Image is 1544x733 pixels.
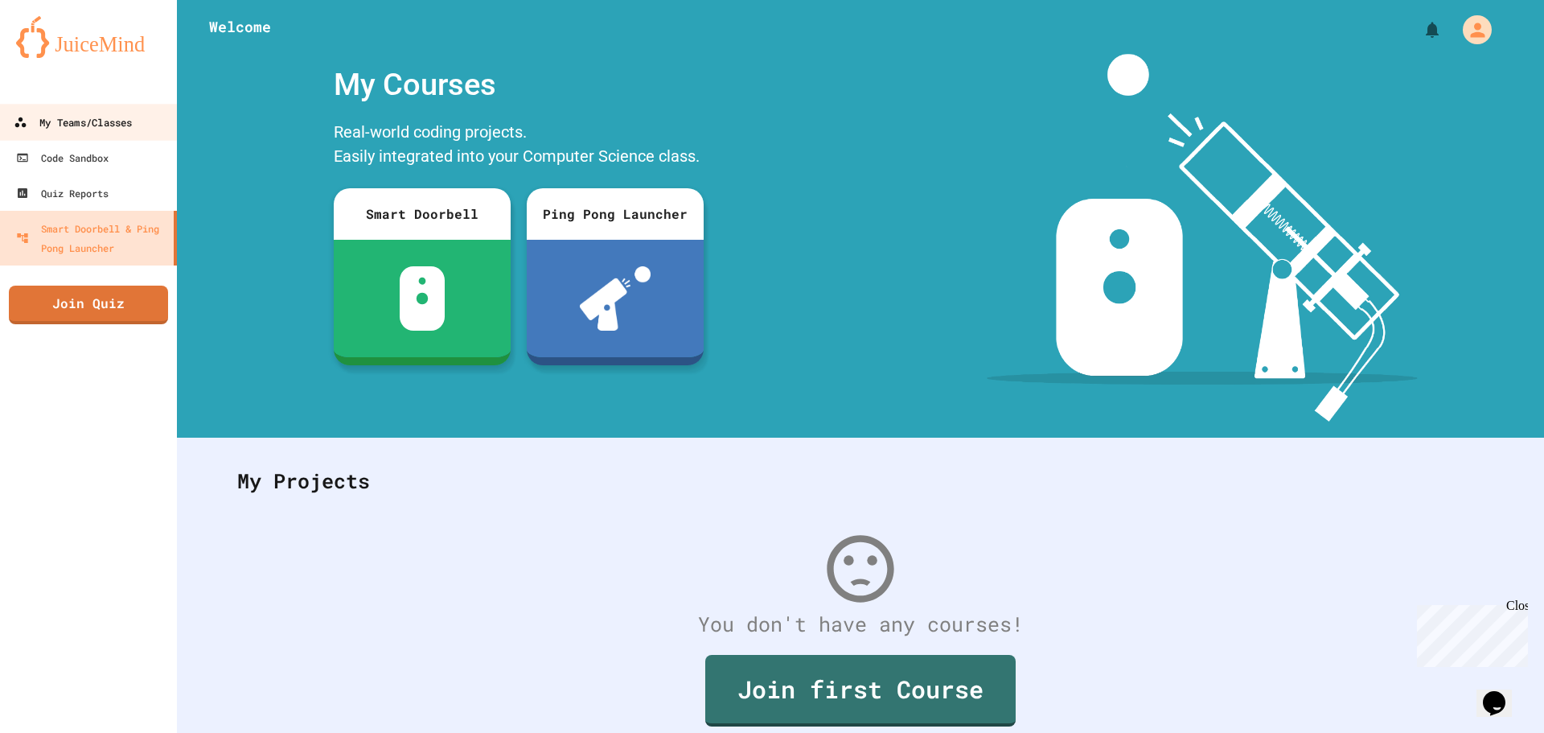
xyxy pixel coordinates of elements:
[16,16,161,58] img: logo-orange.svg
[1393,16,1446,43] div: My Notifications
[580,266,651,331] img: ppl-with-ball.png
[16,219,167,257] div: Smart Doorbell & Ping Pong Launcher
[221,450,1500,513] div: My Projects
[334,188,511,240] div: Smart Doorbell
[16,183,109,203] div: Quiz Reports
[1411,599,1528,667] iframe: chat widget
[6,6,111,102] div: Chat with us now!Close
[527,188,704,240] div: Ping Pong Launcher
[1476,669,1528,717] iframe: chat widget
[987,54,1418,422] img: banner-image-my-projects.png
[221,609,1500,640] div: You don't have any courses!
[9,286,168,324] a: Join Quiz
[16,148,109,167] div: Code Sandbox
[400,266,446,331] img: sdb-white.svg
[14,113,132,133] div: My Teams/Classes
[326,54,712,116] div: My Courses
[326,116,712,176] div: Real-world coding projects. Easily integrated into your Computer Science class.
[705,655,1016,727] a: Join first Course
[1446,11,1496,48] div: My Account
